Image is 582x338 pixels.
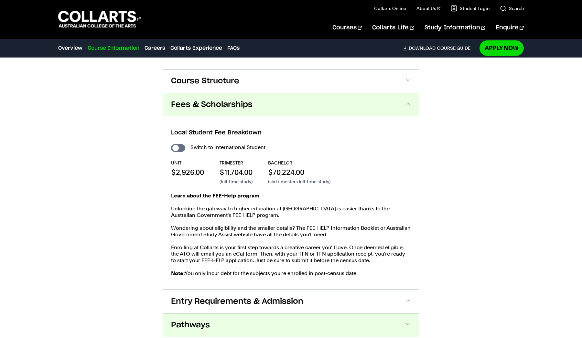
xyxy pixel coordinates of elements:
strong: Note: [171,270,185,276]
h3: Local Student Fee Breakdown [171,129,411,137]
div: Fees & Scholarships [163,116,419,290]
div: Go to homepage [58,10,141,28]
p: Wondering about eligibility and the smaller details? The FEE-HELP Information Booklet or Australi... [171,225,411,238]
span: Fees & Scholarships [171,100,253,110]
a: Courses [332,17,362,38]
p: (six trimesters full-time study) [268,178,330,185]
p: $11,704.00 [220,167,253,177]
button: Entry Requirements & Admission [163,290,419,313]
p: TRIMESTER [220,160,253,166]
button: Course Structure [163,69,419,93]
a: Study Information [425,17,485,38]
p: $70,224.00 [268,167,330,177]
a: DownloadCourse Guide [403,45,476,51]
a: Student Login [451,5,490,12]
a: Search [500,5,524,12]
a: Collarts Online [374,5,406,12]
a: FAQs [227,44,240,52]
p: Enrolling at Collarts is your first step towards a creative career you’ll love. Once deemed eligi... [171,244,411,264]
span: Download [409,45,436,51]
p: $2,926.00 [171,167,204,177]
a: Apply Now [480,40,524,56]
a: Careers [145,44,165,52]
p: (full-time study) [220,178,253,185]
button: Fees & Scholarships [163,93,419,116]
strong: Learn about the FEE-Help program [171,193,259,199]
p: UNIT [171,160,204,166]
label: Switch to International Student [190,143,265,152]
p: BACHELOR [268,160,330,166]
span: Entry Requirements & Admission [171,296,303,307]
a: Overview [58,44,82,52]
span: Course Structure [171,76,239,86]
a: Collarts Life [372,17,414,38]
a: About Us [416,5,440,12]
a: Enquire [496,17,524,38]
span: Pathways [171,320,210,330]
button: Pathways [163,313,419,337]
a: Collarts Experience [170,44,222,52]
p: You only incur debt for the subjects you're enrolled in post-census date. [171,270,411,277]
a: Course Information [88,44,139,52]
p: Unlocking the gateway to higher education at [GEOGRAPHIC_DATA] is easier thanks to the Australian... [171,206,411,218]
